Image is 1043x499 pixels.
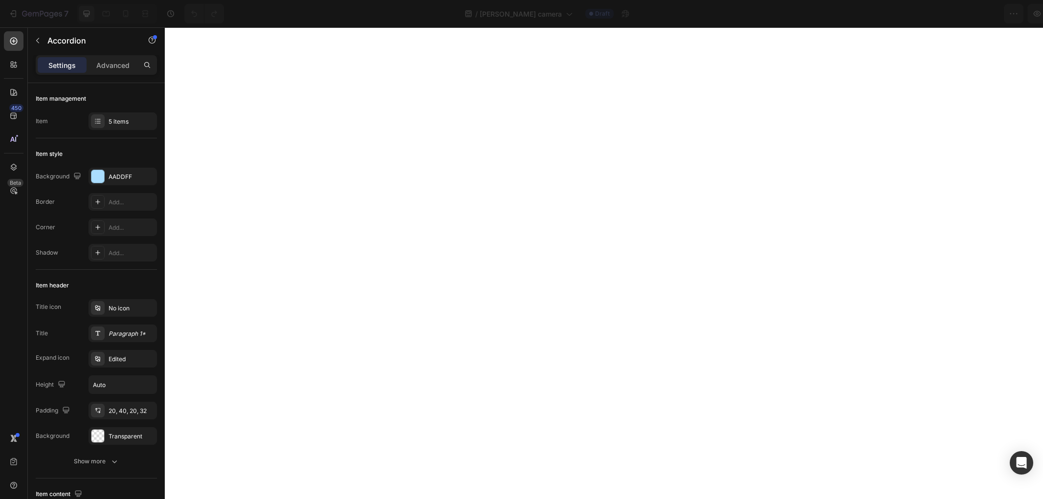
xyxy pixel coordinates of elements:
div: Item [36,117,48,126]
div: Item header [36,281,69,290]
div: 5 items [109,117,155,126]
p: 7 [64,8,68,20]
button: Upgrade to publish [946,4,1039,23]
div: Corner [36,223,55,232]
div: Open Intercom Messenger [1010,451,1033,475]
div: AADDFF [109,173,155,181]
div: Undo/Redo [184,4,224,23]
div: Edited [109,355,155,364]
span: / [475,9,478,19]
div: Add... [109,223,155,232]
div: Upgrade to publish [954,9,1031,19]
span: [PERSON_NAME] camera [480,9,562,19]
div: Padding [36,404,72,417]
div: Item management [36,94,86,103]
div: Title icon [36,303,61,311]
div: 20, 40, 20, 32 [109,407,155,415]
div: Border [36,197,55,206]
div: Background [36,432,69,440]
div: No icon [109,304,155,313]
div: 450 [9,104,23,112]
p: Accordion [47,35,131,46]
span: Draft [595,9,610,18]
div: Add... [109,249,155,258]
input: Auto [89,376,156,393]
button: Show more [36,453,157,470]
div: Background [36,170,83,183]
div: Beta [7,179,23,187]
div: Paragraph 1* [109,329,155,338]
div: Transparent [109,432,155,441]
iframe: Design area [165,27,1043,499]
div: Show more [74,456,119,466]
button: 7 [4,4,73,23]
span: Save [918,10,934,18]
div: Add... [109,198,155,207]
div: Height [36,378,67,391]
div: Title [36,329,48,338]
p: Settings [48,60,76,70]
div: Item style [36,150,63,158]
button: Save [910,4,942,23]
div: Shadow [36,248,58,257]
div: Expand icon [36,353,69,362]
p: Advanced [96,60,130,70]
